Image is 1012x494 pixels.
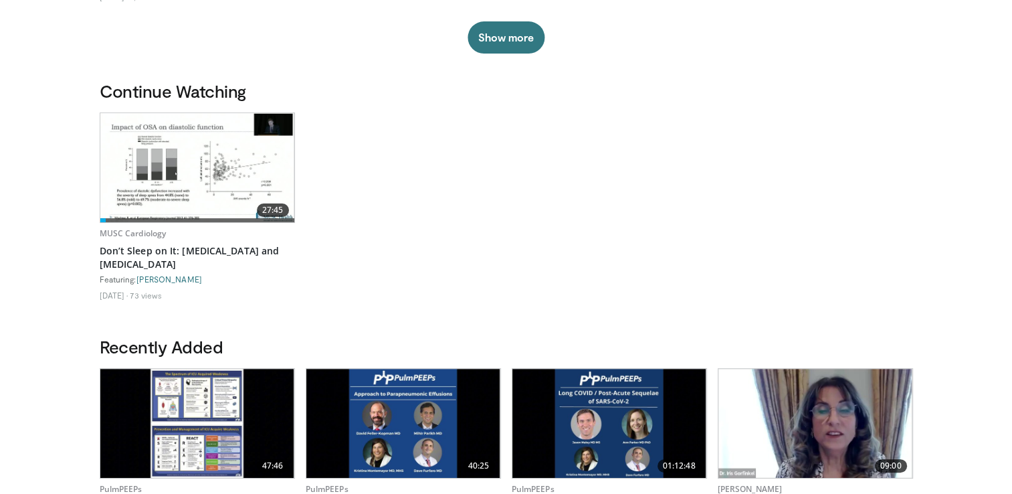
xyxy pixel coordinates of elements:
[100,113,294,222] img: 095413b8-3156-4c12-a7bd-a331bbd6643d.620x360_q85_upscale.jpg
[136,274,202,284] a: [PERSON_NAME]
[100,228,167,239] a: MUSC Cardiology
[463,459,495,473] span: 40:25
[875,459,907,473] span: 09:00
[306,369,500,478] a: 40:25
[512,369,706,478] img: 38bf504e-1f51-4284-ae9b-f98add57c2b0.620x360_q85_upscale.jpg
[257,459,289,473] span: 47:46
[512,369,706,478] a: 01:12:48
[718,369,912,478] img: d9ddfd97-e350-47c1-a34d-5d400e773739.620x360_q85_upscale.jpg
[657,459,701,473] span: 01:12:48
[468,21,544,54] button: Show more
[100,244,295,271] a: Don’t Sleep on It: [MEDICAL_DATA] and [MEDICAL_DATA]
[100,336,913,357] h3: Recently Added
[257,203,289,217] span: 27:45
[100,113,294,222] a: 27:45
[100,80,913,102] h3: Continue Watching
[100,274,295,284] div: Featuring:
[100,369,294,478] img: 2b30fdf7-627b-489a-b5e6-16a0e7be03f1.620x360_q85_upscale.jpg
[306,369,500,478] img: 261369ad-4144-4432-b618-760e2300a1b6.620x360_q85_upscale.jpg
[718,369,912,478] a: 09:00
[130,290,162,301] li: 73 views
[100,290,128,301] li: [DATE]
[100,369,294,478] a: 47:46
